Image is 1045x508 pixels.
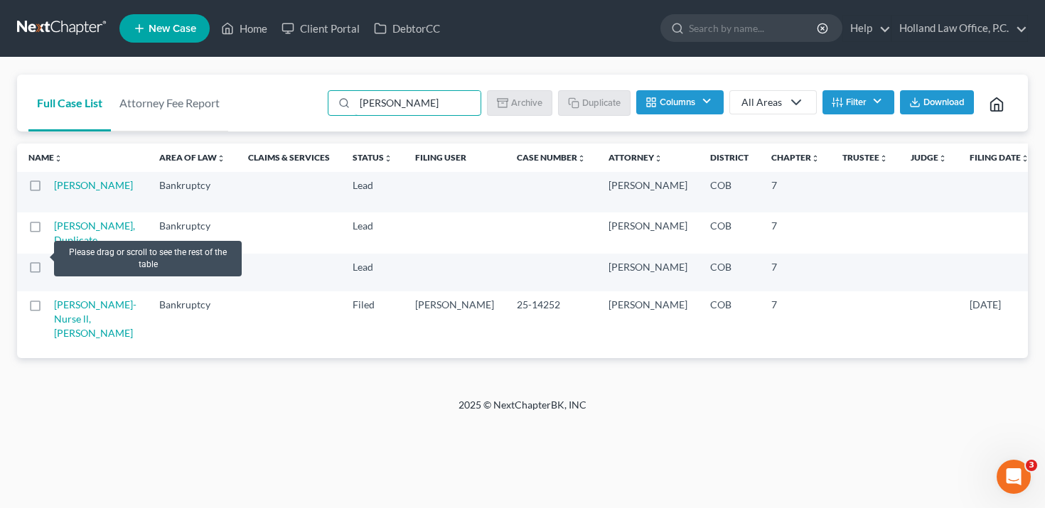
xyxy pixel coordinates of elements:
div: All Areas [741,95,782,109]
td: COB [699,172,760,212]
a: [PERSON_NAME]-Nurse ll, [PERSON_NAME] [54,298,136,339]
td: [PERSON_NAME] [597,254,699,291]
a: Filing Dateunfold_more [970,152,1029,163]
i: unfold_more [654,154,663,163]
div: Please drag or scroll to see the rest of the table [54,241,241,276]
a: Nameunfold_more [28,152,63,163]
a: [PERSON_NAME] [54,179,133,191]
td: Lead [341,172,404,212]
a: Area of Lawunfold_more [159,152,225,163]
td: COB [699,291,760,346]
th: Filing User [404,144,505,172]
iframe: Intercom live chat [997,460,1031,494]
a: Full Case List [28,75,111,131]
td: [DATE] [958,291,1041,346]
td: 7 [760,212,831,253]
td: COB [699,254,760,291]
a: [PERSON_NAME], Duplicate [54,220,135,246]
td: Lead [341,254,404,291]
span: 3 [1026,460,1037,471]
th: District [699,144,760,172]
input: Search by name... [689,15,819,41]
td: 25-14252 [505,291,597,346]
a: Client Portal [274,16,367,41]
td: 7 [760,254,831,291]
td: [PERSON_NAME] [597,212,699,253]
input: Search by name... [355,91,481,115]
span: New Case [149,23,196,34]
span: Download [923,97,965,108]
div: 2025 © NextChapterBK, INC [117,398,928,423]
td: COB [699,212,760,253]
td: Lead [341,212,404,253]
a: Attorneyunfold_more [609,152,663,163]
i: unfold_more [217,154,225,163]
td: Filed [341,291,404,346]
td: Bankruptcy [148,172,237,212]
td: Bankruptcy [148,212,237,253]
button: Filter [822,90,894,114]
a: Holland Law Office, P.C. [892,16,1027,41]
a: Statusunfold_more [353,152,392,163]
a: Attorney Fee Report [111,75,228,131]
td: Bankruptcy [148,291,237,346]
i: unfold_more [384,154,392,163]
td: 7 [760,172,831,212]
a: Case Numberunfold_more [517,152,586,163]
i: unfold_more [54,154,63,163]
a: Trusteeunfold_more [842,152,888,163]
button: Columns [636,90,723,114]
th: Claims & Services [237,144,341,172]
td: [PERSON_NAME] [597,291,699,346]
button: Download [900,90,974,114]
a: Home [214,16,274,41]
td: [PERSON_NAME] [404,291,505,346]
i: unfold_more [811,154,820,163]
a: DebtorCC [367,16,447,41]
i: unfold_more [577,154,586,163]
a: Help [843,16,891,41]
i: unfold_more [879,154,888,163]
i: unfold_more [1021,154,1029,163]
td: [PERSON_NAME] [597,172,699,212]
a: Judgeunfold_more [911,152,947,163]
td: 7 [760,291,831,346]
i: unfold_more [938,154,947,163]
a: Chapterunfold_more [771,152,820,163]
